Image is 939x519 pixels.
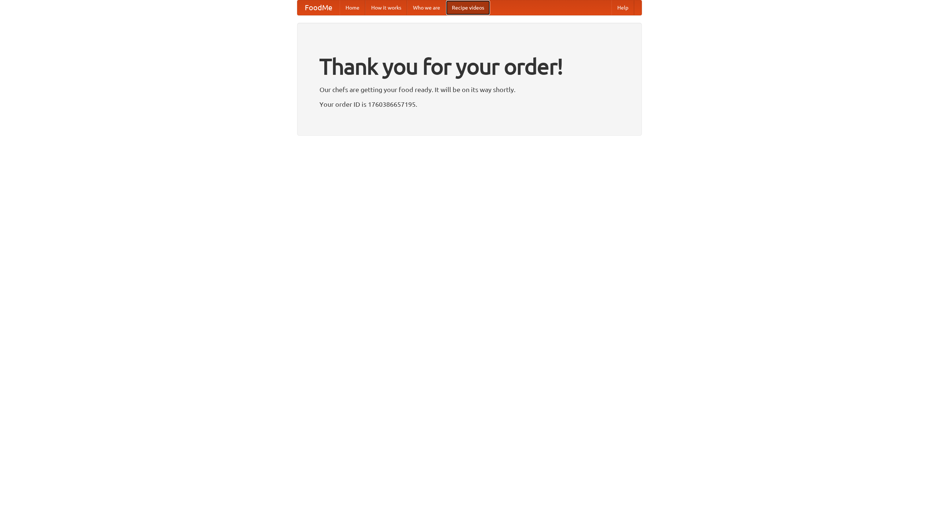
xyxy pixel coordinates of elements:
a: FoodMe [297,0,340,15]
a: How it works [365,0,407,15]
h1: Thank you for your order! [319,49,620,84]
a: Who we are [407,0,446,15]
p: Your order ID is 1760386657195. [319,99,620,110]
a: Recipe videos [446,0,490,15]
a: Help [611,0,634,15]
a: Home [340,0,365,15]
p: Our chefs are getting your food ready. It will be on its way shortly. [319,84,620,95]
